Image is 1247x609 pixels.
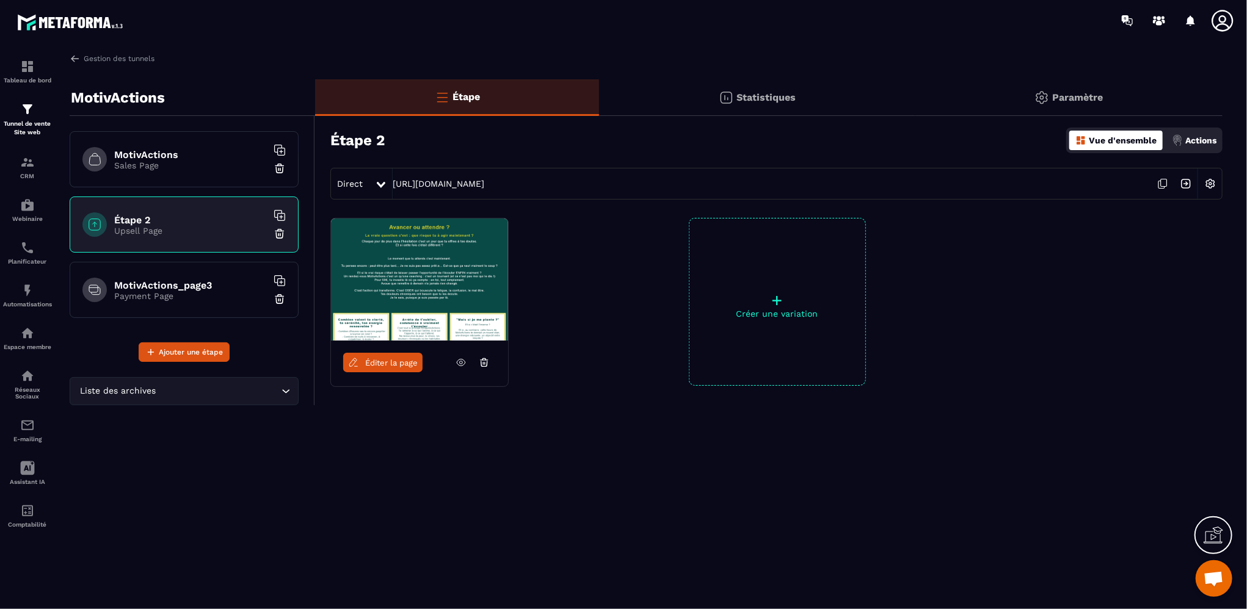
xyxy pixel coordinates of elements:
[3,409,52,452] a: emailemailE-mailing
[114,291,267,301] p: Payment Page
[3,231,52,274] a: schedulerschedulerPlanificateur
[1174,172,1198,195] img: arrow-next.bcc2205e.svg
[330,132,385,149] h3: Étape 2
[3,359,52,409] a: social-networksocial-networkRéseaux Sociaux
[3,93,52,146] a: formationformationTunnel de vente Site web
[3,146,52,189] a: formationformationCRM
[20,418,35,433] img: email
[274,162,286,175] img: trash
[343,353,423,372] a: Éditer la page
[114,149,267,160] h6: MotivActions
[20,198,35,212] img: automations
[1075,135,1086,146] img: dashboard-orange.40269519.svg
[274,293,286,305] img: trash
[20,283,35,298] img: automations
[3,452,52,494] a: Assistant IA
[20,59,35,74] img: formation
[3,344,52,350] p: Espace membre
[20,102,35,117] img: formation
[1196,560,1232,597] div: Ouvrir le chat
[20,503,35,518] img: accountant
[70,377,299,405] div: Search for option
[3,436,52,442] p: E-mailing
[365,358,418,367] span: Éditer la page
[114,214,267,226] h6: Étape 2
[1172,135,1183,146] img: actions.d6e523a2.png
[20,240,35,255] img: scheduler
[274,228,286,240] img: trash
[3,301,52,308] p: Automatisations
[139,342,230,362] button: Ajouter une étape
[393,179,484,189] a: [URL][DOMAIN_NAME]
[17,11,127,34] img: logo
[689,309,865,319] p: Créer une variation
[1052,92,1103,103] p: Paramètre
[114,226,267,236] p: Upsell Page
[1089,135,1157,145] p: Vue d'ensemble
[20,155,35,170] img: formation
[3,189,52,231] a: automationsautomationsWebinaire
[159,384,278,398] input: Search for option
[1034,90,1049,105] img: setting-gr.5f69749f.svg
[3,120,52,137] p: Tunnel de vente Site web
[337,179,363,189] span: Direct
[3,215,52,222] p: Webinaire
[736,92,796,103] p: Statistiques
[331,218,508,341] img: image
[435,90,449,104] img: bars-o.4a397970.svg
[3,386,52,400] p: Réseaux Sociaux
[78,384,159,398] span: Liste des archives
[3,494,52,537] a: accountantaccountantComptabilité
[3,173,52,179] p: CRM
[3,50,52,93] a: formationformationTableau de bord
[3,317,52,359] a: automationsautomationsEspace membre
[3,478,52,485] p: Assistant IA
[3,258,52,265] p: Planificateur
[3,521,52,528] p: Comptabilité
[719,90,733,105] img: stats.20deebd0.svg
[70,53,155,64] a: Gestion des tunnels
[3,274,52,317] a: automationsautomationsAutomatisations
[20,326,35,341] img: automations
[114,160,267,170] p: Sales Page
[71,85,165,110] p: MotivActions
[20,369,35,383] img: social-network
[159,346,223,358] span: Ajouter une étape
[1185,135,1216,145] p: Actions
[70,53,81,64] img: arrow
[114,279,267,291] h6: MotivActions_page3
[453,91,480,103] p: Étape
[1199,172,1222,195] img: setting-w.858f3a88.svg
[689,292,865,309] p: +
[3,77,52,84] p: Tableau de bord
